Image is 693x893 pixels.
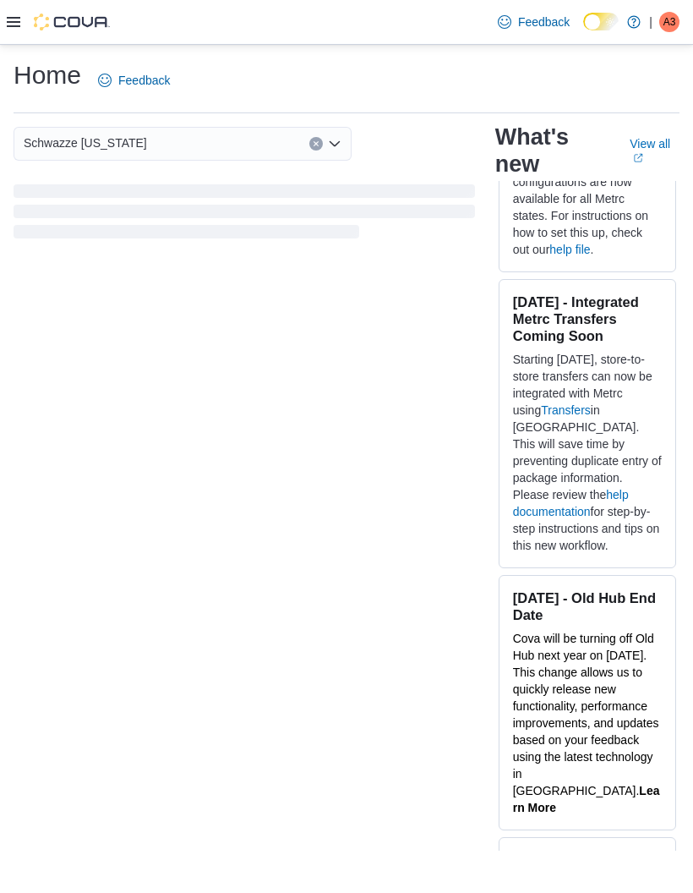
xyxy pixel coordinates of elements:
[541,403,591,417] a: Transfers
[118,72,170,89] span: Feedback
[583,30,584,31] span: Dark Mode
[583,13,619,30] input: Dark Mode
[14,58,81,92] h1: Home
[495,123,609,178] h2: What's new
[630,137,679,164] a: View allExternal link
[659,12,679,32] div: Angelica-3660 Ortiz
[513,488,629,518] a: help documentation
[549,243,590,256] a: help file
[518,14,570,30] span: Feedback
[491,5,576,39] a: Feedback
[91,63,177,97] a: Feedback
[633,153,643,163] svg: External link
[328,137,341,151] button: Open list of options
[663,12,676,32] span: A3
[649,12,652,32] p: |
[513,293,662,344] h3: [DATE] - Integrated Metrc Transfers Coming Soon
[513,784,660,814] a: Learn More
[513,351,662,554] p: Starting [DATE], store-to-store transfers can now be integrated with Metrc using in [GEOGRAPHIC_D...
[34,14,110,30] img: Cova
[309,137,323,151] button: Clear input
[24,133,147,153] span: Schwazze [US_STATE]
[513,589,662,623] h3: [DATE] - Old Hub End Date
[513,156,662,258] p: Individual Metrc API key configurations are now available for all Metrc states. For instructions ...
[14,188,475,242] span: Loading
[513,632,659,797] span: Cova will be turning off Old Hub next year on [DATE]. This change allows us to quickly release ne...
